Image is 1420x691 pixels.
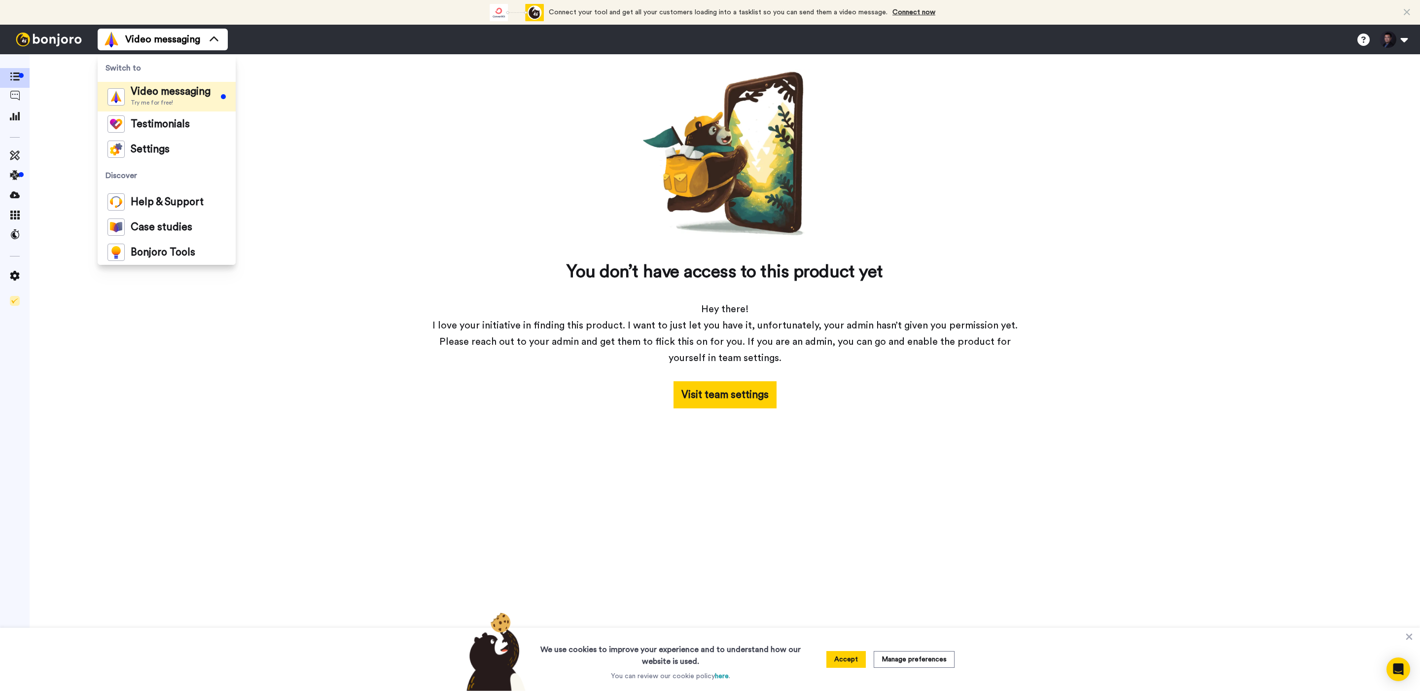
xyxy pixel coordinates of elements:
[458,612,531,691] img: bear-with-cookie.png
[531,638,811,667] h3: We use cookies to improve your experience and to understand how our website is used.
[429,262,1021,282] h2: You don’t have access to this product yet
[131,99,211,107] span: Try me for free!
[98,137,236,162] a: Settings
[107,115,125,133] img: tm-color.svg
[131,197,204,207] span: Help & Support
[104,32,119,47] img: vm-color.svg
[681,387,769,403] div: Visit team settings
[98,54,236,82] span: Switch to
[125,33,200,46] span: Video messaging
[98,111,236,137] a: Testimonials
[131,222,192,232] span: Case studies
[107,244,125,261] img: bj-tools-colored.svg
[98,162,236,189] span: Discover
[826,651,866,668] button: Accept
[107,218,125,236] img: case-study-colored.svg
[10,296,20,306] img: Checklist.svg
[490,4,544,21] div: animation
[98,215,236,240] a: Case studies
[12,33,86,46] img: bj-logo-header-white.svg
[131,248,195,257] span: Bonjoro Tools
[107,141,125,158] img: settings-colored.svg
[715,673,729,680] a: here
[98,82,236,111] a: Video messagingTry me for free!
[549,9,887,16] span: Connect your tool and get all your customers loading into a tasklist so you can send them a video...
[107,88,125,106] img: vm-color.svg
[1386,657,1410,681] div: Open Intercom Messenger
[131,87,211,97] span: Video messaging
[131,119,190,129] span: Testimonials
[98,240,236,265] a: Bonjoro Tools
[98,189,236,215] a: Help & Support
[611,671,730,681] p: You can review our cookie policy .
[874,651,955,668] button: Manage preferences
[892,9,935,16] a: Connect now
[131,145,170,154] span: Settings
[429,301,1021,366] div: Hey there! I love your initiative in finding this product. I want to just let you have it, unfort...
[107,193,125,211] img: help-and-support-colored.svg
